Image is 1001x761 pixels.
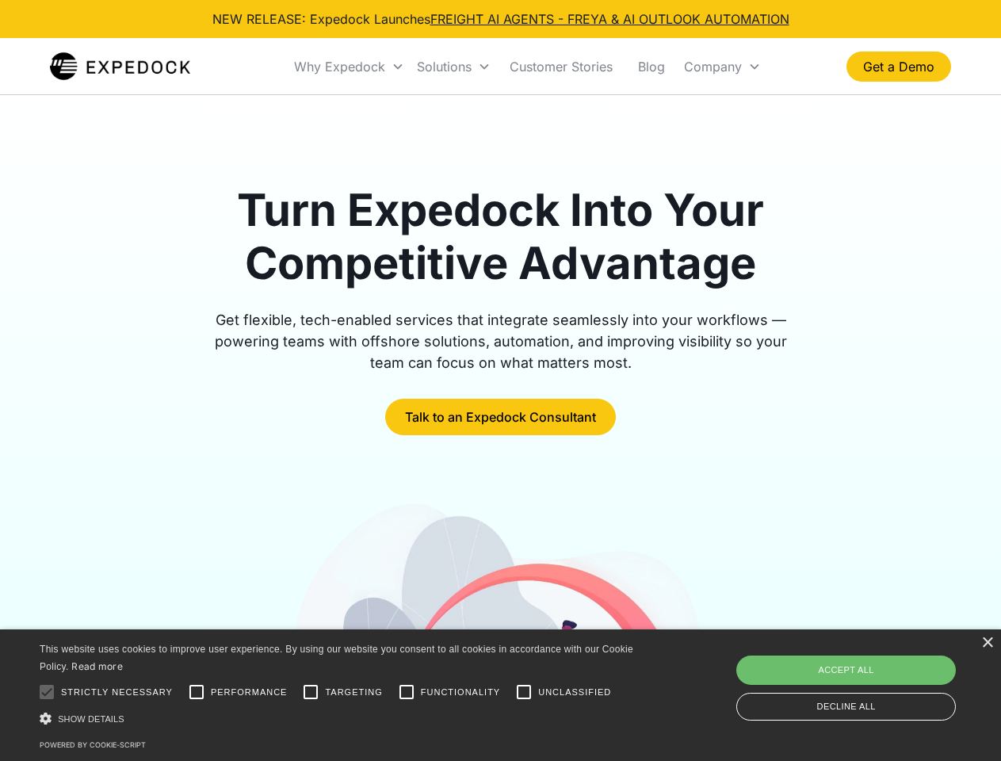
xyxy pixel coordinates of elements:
[417,59,472,75] div: Solutions
[411,40,497,94] div: Solutions
[385,399,616,435] a: Talk to an Expedock Consultant
[211,686,288,699] span: Performance
[212,10,789,29] div: NEW RELEASE: Expedock Launches
[58,714,124,724] span: Show details
[40,710,639,727] div: Show details
[61,686,173,699] span: Strictly necessary
[737,590,1001,761] iframe: Chat Widget
[430,11,789,27] a: FREIGHT AI AGENTS - FREYA & AI OUTLOOK AUTOMATION
[538,686,611,699] span: Unclassified
[71,660,123,672] a: Read more
[497,40,625,94] a: Customer Stories
[40,644,633,673] span: This website uses cookies to improve user experience. By using our website you consent to all coo...
[50,51,190,82] a: home
[678,40,767,94] div: Company
[625,40,678,94] a: Blog
[421,686,500,699] span: Functionality
[294,59,385,75] div: Why Expedock
[846,52,951,82] a: Get a Demo
[50,51,190,82] img: Expedock Logo
[197,309,805,373] div: Get flexible, tech-enabled services that integrate seamlessly into your workflows — powering team...
[288,40,411,94] div: Why Expedock
[197,184,805,290] h1: Turn Expedock Into Your Competitive Advantage
[40,740,146,749] a: Powered by cookie-script
[684,59,742,75] div: Company
[325,686,382,699] span: Targeting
